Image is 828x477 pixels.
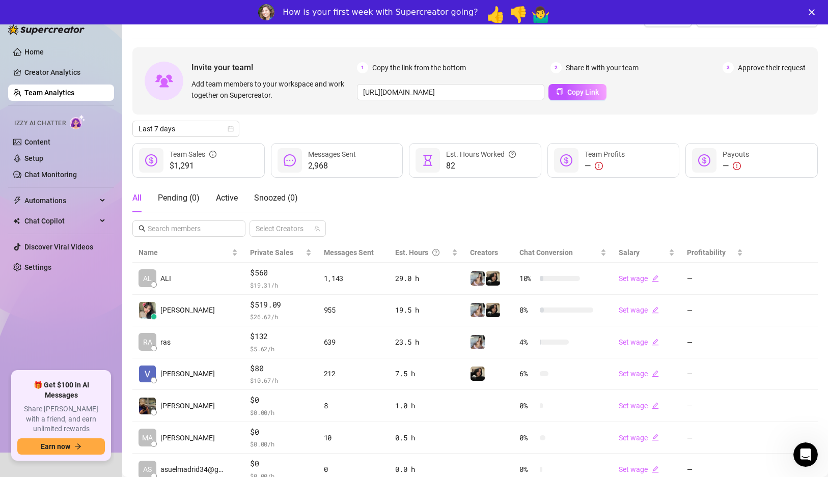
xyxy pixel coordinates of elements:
img: Profile image for Ella [258,4,274,20]
span: Private Sales [250,248,293,257]
span: edit [652,339,659,346]
div: 1,143 [324,273,383,284]
span: dollar-circle [560,154,572,166]
span: Chat Conversion [519,248,573,257]
div: Close [809,9,819,15]
span: [PERSON_NAME] [160,304,215,316]
button: Earn nowarrow-right [17,438,105,455]
div: 23.5 h [395,336,458,348]
div: 639 [324,336,383,348]
div: Pending ( 0 ) [158,192,200,204]
div: 0 [324,464,383,475]
span: $560 [250,267,311,279]
span: 0 % [519,432,536,443]
span: 1 reaction [509,2,531,18]
span: thunderbolt [13,197,21,205]
span: Copy Link [567,88,599,96]
a: Set wageedit [619,338,659,346]
span: $ 0.00 /h [250,439,311,449]
span: [PERSON_NAME] [160,432,215,443]
td: — [681,358,749,390]
span: 1 [357,62,368,73]
span: Active [216,193,238,203]
span: $0 [250,426,311,438]
span: Profitability [687,248,726,257]
span: $ 10.67 /h [250,375,311,385]
span: $132 [250,330,311,343]
span: 🎁 Get $100 in AI Messages [17,380,105,400]
span: question-circle [432,247,439,258]
img: AI Chatter [70,115,86,129]
a: Chat Monitoring [24,171,77,179]
span: AL [143,273,152,284]
div: 19.5 h [395,304,458,316]
img: Kiki [471,303,485,317]
span: ALI [160,273,171,284]
span: $ 5.62 /h [250,344,311,354]
span: Messages Sent [308,150,356,158]
span: AS [143,464,152,475]
span: 0 % [519,464,536,475]
span: 3 [723,62,734,73]
div: 29.0 h [395,273,458,284]
span: Salary [619,248,640,257]
div: 8 [324,400,383,411]
span: [PERSON_NAME] [160,400,215,411]
img: Vince Reyes [139,366,156,382]
div: — [585,160,625,172]
div: 7.5 h [395,368,458,379]
span: Copy the link from the bottom [372,62,466,73]
span: Automations [24,192,97,209]
span: Snoozed ( 0 ) [254,193,298,203]
span: 6 % [519,368,536,379]
img: Kiki [471,335,485,349]
img: Kiki [471,271,485,286]
div: Est. Hours [395,247,450,258]
span: edit [652,370,659,377]
a: Set wageedit [619,274,659,283]
span: RA [143,336,152,348]
span: Messages Sent [324,248,374,257]
span: copy [556,88,563,95]
span: $80 [250,362,311,375]
span: $519.09 [250,299,311,311]
a: Creator Analytics [24,64,106,80]
span: 0 % [519,400,536,411]
span: 👍 [486,6,505,23]
a: Settings [24,263,51,271]
img: Bella [471,367,485,381]
span: dollar-circle [698,154,710,166]
a: Set wageedit [619,370,659,378]
th: Creators [464,243,513,263]
span: $ 0.00 /h [250,407,311,417]
a: Discover Viral Videos [24,243,93,251]
td: — [681,326,749,358]
span: $ 19.31 /h [250,280,311,290]
span: edit [652,402,659,409]
div: 10 [324,432,383,443]
a: Set wageedit [619,465,659,473]
span: $0 [250,458,311,470]
td: — [681,422,749,454]
span: 4 % [519,336,536,348]
span: arrow-right [74,443,81,450]
img: logo-BBDzfeDw.svg [8,24,85,35]
span: $ 26.62 /h [250,312,311,322]
span: Name [139,247,230,258]
span: Chat Copilot [24,213,97,229]
a: Set wageedit [619,434,659,442]
span: Approve their request [738,62,806,73]
span: MA [142,432,153,443]
span: $1,291 [170,160,216,172]
div: 0.5 h [395,432,458,443]
span: edit [652,306,659,314]
a: Home [24,48,44,56]
div: Team Sales [170,149,216,160]
span: edit [652,466,659,473]
button: Copy Link [548,84,606,100]
span: 10 % [519,273,536,284]
div: 1.0 h [395,400,458,411]
img: Chat Copilot [13,217,20,225]
th: Name [132,243,244,263]
a: Team Analytics [24,89,74,97]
